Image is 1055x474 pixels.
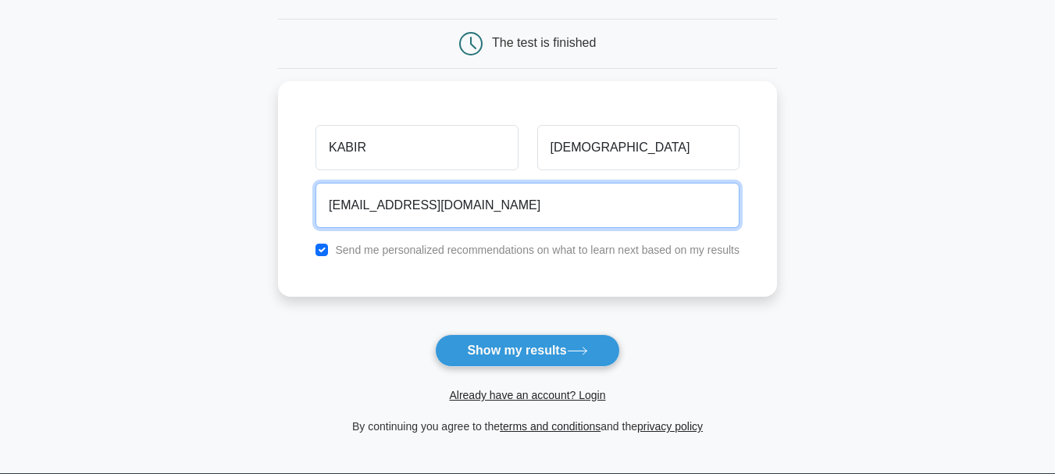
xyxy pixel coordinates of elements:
div: The test is finished [492,36,596,49]
a: privacy policy [637,420,703,433]
a: terms and conditions [500,420,601,433]
input: Email [315,183,740,228]
input: First name [315,125,518,170]
a: Already have an account? Login [449,389,605,401]
label: Send me personalized recommendations on what to learn next based on my results [335,244,740,256]
button: Show my results [435,334,619,367]
input: Last name [537,125,740,170]
div: By continuing you agree to the and the [269,417,786,436]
